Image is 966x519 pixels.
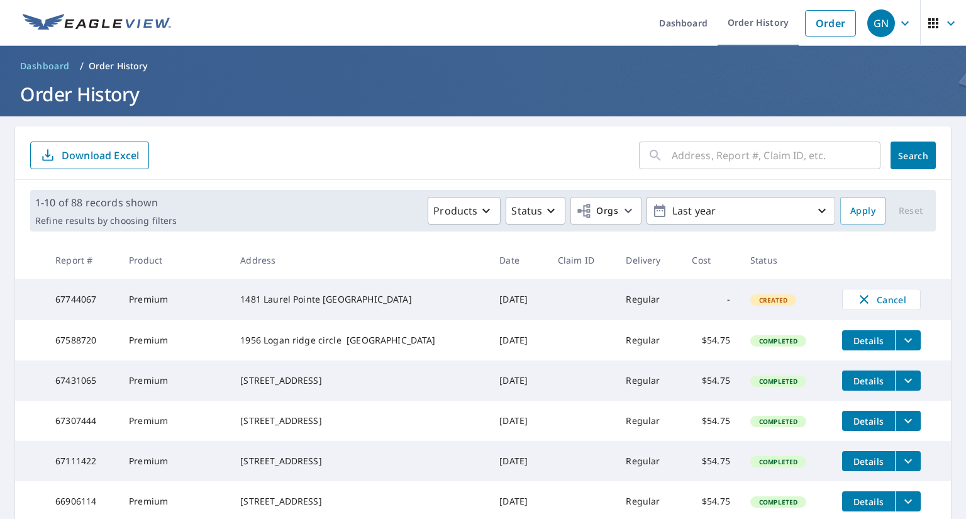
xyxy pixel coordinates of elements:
[895,330,921,350] button: filesDropdownBtn-67588720
[45,401,119,441] td: 67307444
[20,60,70,72] span: Dashboard
[45,441,119,481] td: 67111422
[489,401,548,441] td: [DATE]
[842,289,921,310] button: Cancel
[15,56,75,76] a: Dashboard
[119,279,230,320] td: Premium
[119,401,230,441] td: Premium
[489,320,548,360] td: [DATE]
[62,148,139,162] p: Download Excel
[511,203,542,218] p: Status
[867,9,895,37] div: GN
[647,197,835,225] button: Last year
[805,10,856,36] a: Order
[840,197,885,225] button: Apply
[682,360,740,401] td: $54.75
[842,330,895,350] button: detailsBtn-67588720
[45,242,119,279] th: Report #
[842,491,895,511] button: detailsBtn-66906114
[682,401,740,441] td: $54.75
[672,138,880,173] input: Address, Report #, Claim ID, etc.
[240,455,479,467] div: [STREET_ADDRESS]
[35,195,177,210] p: 1-10 of 88 records shown
[891,142,936,169] button: Search
[842,451,895,471] button: detailsBtn-67111422
[616,401,682,441] td: Regular
[428,197,501,225] button: Products
[489,441,548,481] td: [DATE]
[570,197,641,225] button: Orgs
[752,457,805,466] span: Completed
[682,441,740,481] td: $54.75
[850,496,887,508] span: Details
[752,417,805,426] span: Completed
[489,360,548,401] td: [DATE]
[45,360,119,401] td: 67431065
[842,411,895,431] button: detailsBtn-67307444
[119,360,230,401] td: Premium
[119,441,230,481] td: Premium
[850,455,887,467] span: Details
[850,415,887,427] span: Details
[489,242,548,279] th: Date
[30,142,149,169] button: Download Excel
[895,371,921,391] button: filesDropdownBtn-67431065
[616,360,682,401] td: Regular
[901,150,926,162] span: Search
[240,495,479,508] div: [STREET_ADDRESS]
[616,320,682,360] td: Regular
[842,371,895,391] button: detailsBtn-67431065
[752,296,795,304] span: Created
[740,242,832,279] th: Status
[895,491,921,511] button: filesDropdownBtn-66906114
[850,335,887,347] span: Details
[15,81,951,107] h1: Order History
[850,203,875,219] span: Apply
[895,411,921,431] button: filesDropdownBtn-67307444
[616,242,682,279] th: Delivery
[89,60,148,72] p: Order History
[576,203,618,219] span: Orgs
[667,200,814,222] p: Last year
[240,293,479,306] div: 1481 Laurel Pointe [GEOGRAPHIC_DATA]
[548,242,616,279] th: Claim ID
[119,242,230,279] th: Product
[616,279,682,320] td: Regular
[35,215,177,226] p: Refine results by choosing filters
[682,320,740,360] td: $54.75
[45,279,119,320] td: 67744067
[895,451,921,471] button: filesDropdownBtn-67111422
[752,337,805,345] span: Completed
[45,320,119,360] td: 67588720
[240,374,479,387] div: [STREET_ADDRESS]
[80,59,84,74] li: /
[240,415,479,427] div: [STREET_ADDRESS]
[752,498,805,506] span: Completed
[506,197,565,225] button: Status
[230,242,489,279] th: Address
[489,279,548,320] td: [DATE]
[855,292,908,307] span: Cancel
[23,14,171,33] img: EV Logo
[119,320,230,360] td: Premium
[433,203,477,218] p: Products
[240,334,479,347] div: 1956 Logan ridge circle [GEOGRAPHIC_DATA]
[616,441,682,481] td: Regular
[682,242,740,279] th: Cost
[850,375,887,387] span: Details
[682,279,740,320] td: -
[15,56,951,76] nav: breadcrumb
[752,377,805,386] span: Completed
